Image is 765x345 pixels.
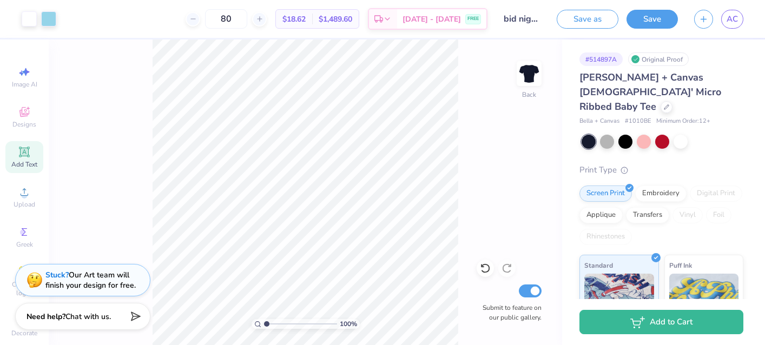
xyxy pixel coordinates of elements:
strong: Need help? [27,311,65,322]
span: Minimum Order: 12 + [656,117,710,126]
a: AC [721,10,743,29]
img: Puff Ink [669,274,739,328]
span: Clipart & logos [5,280,43,297]
span: Puff Ink [669,260,692,271]
strong: Stuck? [45,270,69,280]
div: Applique [579,207,623,223]
span: Standard [584,260,613,271]
span: Add Text [11,160,37,169]
span: AC [727,13,738,25]
div: # 514897A [579,52,623,66]
span: Greek [16,240,33,249]
span: [PERSON_NAME] + Canvas [DEMOGRAPHIC_DATA]' Micro Ribbed Baby Tee [579,71,721,113]
span: Bella + Canvas [579,117,619,126]
span: Chat with us. [65,311,111,322]
span: $1,489.60 [319,14,352,25]
span: $18.62 [282,14,306,25]
span: FREE [467,15,479,23]
span: 100 % [340,319,357,329]
div: Print Type [579,164,743,176]
label: Submit to feature on our public gallery. [477,303,542,322]
img: Back [518,63,540,84]
span: Designs [12,120,36,129]
span: Decorate [11,329,37,337]
div: Back [522,90,536,99]
div: Our Art team will finish your design for free. [45,270,136,290]
span: [DATE] - [DATE] [403,14,461,25]
div: Vinyl [672,207,703,223]
div: Foil [706,207,731,223]
div: Embroidery [635,185,687,202]
div: Screen Print [579,185,632,202]
span: Image AI [12,80,37,89]
span: Upload [14,200,35,209]
span: # 1010BE [625,117,651,126]
img: Standard [584,274,654,328]
div: Digital Print [690,185,742,202]
input: Untitled Design [496,8,549,30]
input: – – [205,9,247,29]
div: Rhinestones [579,229,632,245]
button: Add to Cart [579,310,743,334]
div: Transfers [626,207,669,223]
div: Original Proof [628,52,689,66]
button: Save [626,10,678,29]
button: Save as [557,10,618,29]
